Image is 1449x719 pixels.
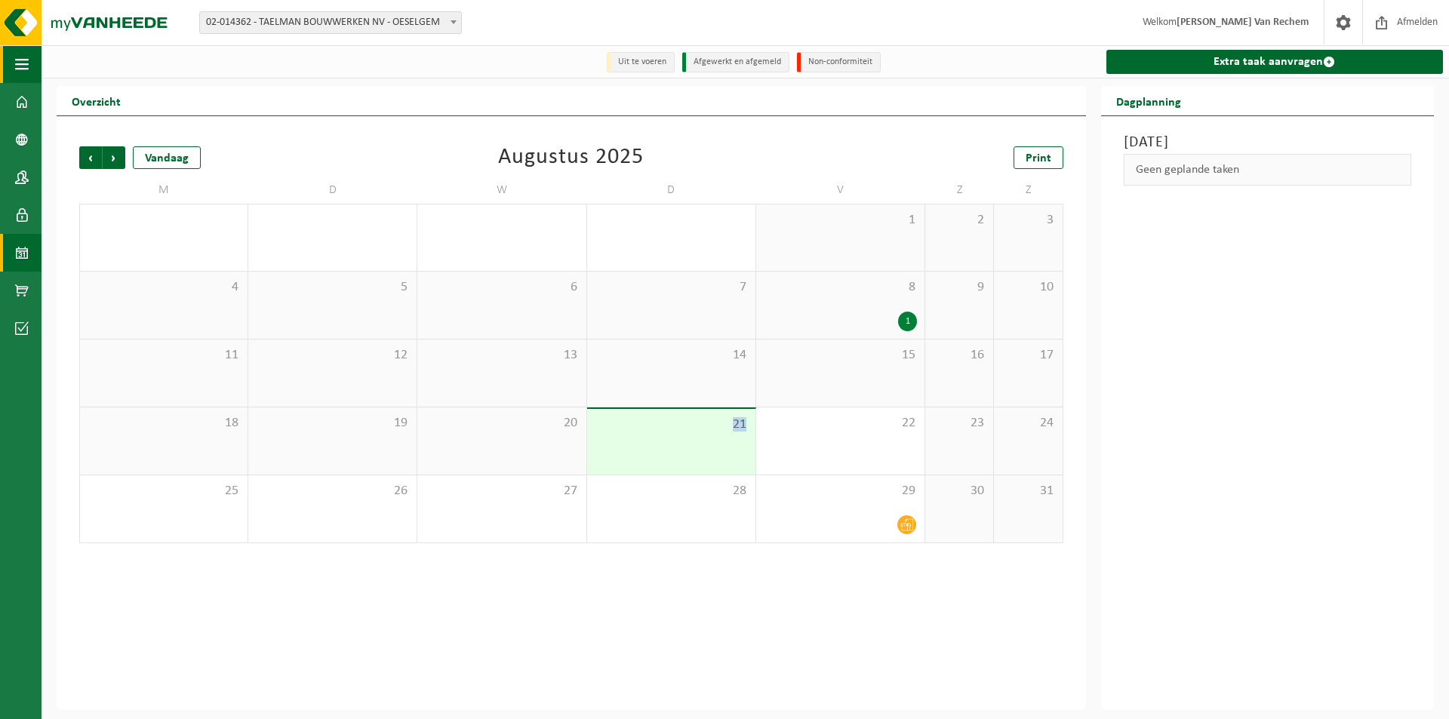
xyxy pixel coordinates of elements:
h2: Overzicht [57,86,136,115]
span: 19 [256,415,409,432]
span: 18 [88,415,240,432]
span: Volgende [103,146,125,169]
span: 31 [1001,483,1054,499]
span: 15 [764,347,917,364]
span: 22 [764,415,917,432]
td: W [417,177,586,204]
td: M [79,177,248,204]
span: 27 [425,483,578,499]
h2: Dagplanning [1101,86,1196,115]
span: 14 [595,347,748,364]
a: Extra taak aanvragen [1106,50,1443,74]
div: Augustus 2025 [498,146,644,169]
span: 16 [933,347,986,364]
td: V [756,177,925,204]
span: 7 [595,279,748,296]
li: Non-conformiteit [797,52,881,72]
span: 29 [764,483,917,499]
span: 02-014362 - TAELMAN BOUWWERKEN NV - OESELGEM [199,11,462,34]
strong: [PERSON_NAME] Van Rechem [1177,17,1309,28]
span: 24 [1001,415,1054,432]
span: 4 [88,279,240,296]
td: D [587,177,756,204]
span: 1 [764,212,917,229]
li: Uit te voeren [607,52,675,72]
span: 6 [425,279,578,296]
div: Vandaag [133,146,201,169]
td: Z [925,177,994,204]
span: 17 [1001,347,1054,364]
span: 11 [88,347,240,364]
span: 21 [595,416,748,433]
span: 02-014362 - TAELMAN BOUWWERKEN NV - OESELGEM [200,12,461,33]
span: 10 [1001,279,1054,296]
li: Afgewerkt en afgemeld [682,52,789,72]
span: 3 [1001,212,1054,229]
div: 1 [898,312,917,331]
span: 12 [256,347,409,364]
td: D [248,177,417,204]
span: Vorige [79,146,102,169]
span: 28 [595,483,748,499]
span: 26 [256,483,409,499]
span: 13 [425,347,578,364]
span: 20 [425,415,578,432]
td: Z [994,177,1063,204]
span: 23 [933,415,986,432]
span: 2 [933,212,986,229]
span: 8 [764,279,917,296]
span: 5 [256,279,409,296]
span: 9 [933,279,986,296]
span: 30 [933,483,986,499]
div: Geen geplande taken [1124,154,1411,186]
span: Print [1026,152,1051,164]
span: 25 [88,483,240,499]
a: Print [1014,146,1063,169]
h3: [DATE] [1124,131,1411,154]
